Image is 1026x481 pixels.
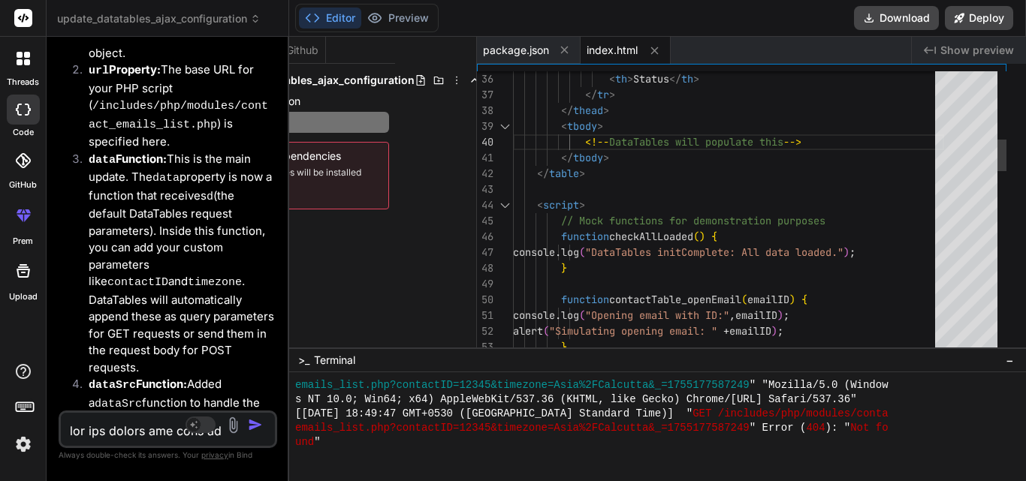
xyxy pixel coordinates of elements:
[107,276,168,289] code: contactID
[597,119,603,133] span: >
[777,308,783,322] span: )
[543,198,579,212] span: script
[57,11,261,26] span: update_datatables_ajax_configuration
[89,154,116,167] code: data
[750,421,807,435] span: " Error (
[561,261,567,275] span: }
[299,8,361,29] button: Editor
[264,43,325,58] div: Github
[477,292,493,308] div: 50
[573,151,603,164] span: tbody
[13,126,34,139] label: code
[549,324,717,338] span: "Simulating opening email: "
[13,235,33,248] label: prem
[295,378,750,392] span: emails_list.php?contactID=12345&timezone=Asia%2FCalcutta&_=1755177587249
[59,448,277,462] p: Always double-check its answers. Your in Bind
[693,407,711,421] span: GET
[747,293,789,306] span: emailID
[1003,348,1017,372] button: −
[477,87,493,103] div: 37
[495,197,515,213] div: Click to collapse the range.
[573,104,603,117] span: thead
[537,167,549,180] span: </
[225,416,242,434] img: attachment
[585,245,843,259] span: "DataTables initComplete: All data loaded."
[477,150,493,166] div: 41
[295,392,857,407] span: s NT 10.0; Win64; x64) AppleWebKit/537.36 (KHTML, like Gecko) Chrome/[URL] Safari/537.36"
[361,8,435,29] button: Preview
[477,71,493,87] div: 36
[477,229,493,245] div: 46
[477,166,493,182] div: 42
[681,72,693,86] span: th
[579,308,585,322] span: (
[561,151,573,164] span: </
[561,214,825,227] span: // Mock functions for demonstration purposes
[201,450,228,459] span: privacy
[609,88,615,101] span: >
[585,88,597,101] span: </
[693,230,699,243] span: (
[295,435,314,449] span: und
[783,308,789,322] span: ;
[783,135,801,149] span: -->
[477,182,493,197] div: 43
[945,6,1013,30] button: Deploy
[89,377,187,391] strong: Function:
[295,421,750,435] span: emails_list.php?contactID=12345&timezone=Asia%2FCalcutta&_=1755177587249
[89,100,268,131] code: /includes/php/modules/contact_emails_list.php
[561,293,609,306] span: function
[314,353,355,368] span: Terminal
[89,152,167,166] strong: Function:
[561,308,579,322] span: log
[561,340,567,353] span: }
[771,324,777,338] span: )
[9,290,38,303] label: Upload
[561,104,573,117] span: </
[729,308,735,322] span: ,
[718,407,907,421] span: /includes/php/modules/contact_
[597,88,609,101] span: tr
[609,293,741,306] span: contactTable_openEmail
[477,323,493,339] div: 52
[735,308,777,322] span: emailID
[587,43,638,58] span: index.html
[95,398,142,410] code: dataSrc
[224,149,379,164] span: Install dependencies
[609,72,615,86] span: <
[561,245,579,259] span: log
[89,379,136,392] code: dataSrc
[579,198,585,212] span: >
[295,407,693,421] span: [[DATE] 18:49:47 GMT+0530 ([GEOGRAPHIC_DATA] Standard Time)] "
[854,6,939,30] button: Download
[513,324,543,338] span: alert
[849,245,856,259] span: ;
[77,151,274,377] li: This is the main update. The property is now a function that receives (the default DataTables req...
[1006,353,1014,368] span: −
[152,172,180,185] code: data
[603,104,609,117] span: >
[543,324,549,338] span: (
[585,308,729,322] span: "Opening email with ID:"
[711,230,717,243] span: {
[585,135,609,149] span: <!--
[477,119,493,134] div: 39
[615,72,627,86] span: th
[850,421,888,435] span: Not fo
[627,72,633,86] span: >
[723,324,729,338] span: +
[483,43,549,58] span: package.json
[248,417,263,432] img: icon
[750,378,889,392] span: " "Mozilla/5.0 (Window
[555,245,561,259] span: .
[207,191,213,203] code: d
[477,276,493,292] div: 49
[11,431,36,457] img: settings
[549,167,579,180] span: table
[537,198,543,212] span: <
[789,293,795,306] span: )
[217,73,415,88] span: update_datatables_ajax_configuration
[729,324,771,338] span: emailID
[693,72,699,86] span: >
[77,62,274,151] li: The base URL for your PHP script ( ) is specified here.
